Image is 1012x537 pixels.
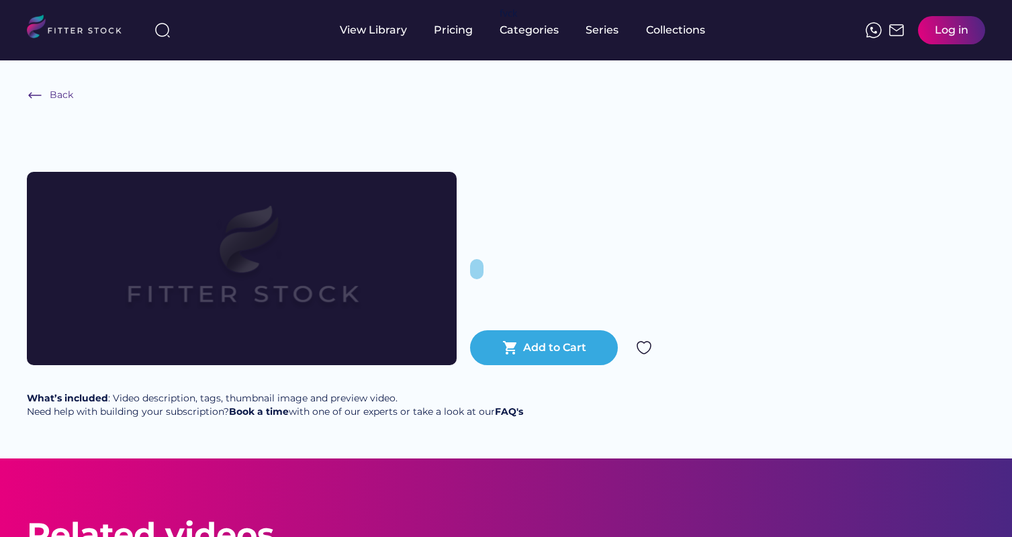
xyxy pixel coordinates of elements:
img: meteor-icons_whatsapp%20%281%29.svg [866,22,882,38]
div: : Video description, tags, thumbnail image and preview video. Need help with building your subscr... [27,392,523,418]
button: shopping_cart [502,340,518,356]
a: FAQ's [495,405,523,418]
div: Collections [646,23,705,38]
img: Frame%20%286%29.svg [27,87,43,103]
div: Add to Cart [523,340,586,355]
img: LOGO.svg [27,15,133,42]
img: Group%201000002324.svg [636,340,652,356]
div: fvck [500,7,517,20]
div: Categories [500,23,559,38]
a: Book a time [229,405,289,418]
div: View Library [340,23,407,38]
div: Back [50,89,73,102]
div: Log in [935,23,968,38]
div: Pricing [434,23,473,38]
img: search-normal%203.svg [154,22,171,38]
strong: What’s included [27,392,108,404]
div: Series [586,23,619,38]
img: Frame%2079%20%281%29.svg [70,172,414,365]
img: Frame%2051.svg [888,22,905,38]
